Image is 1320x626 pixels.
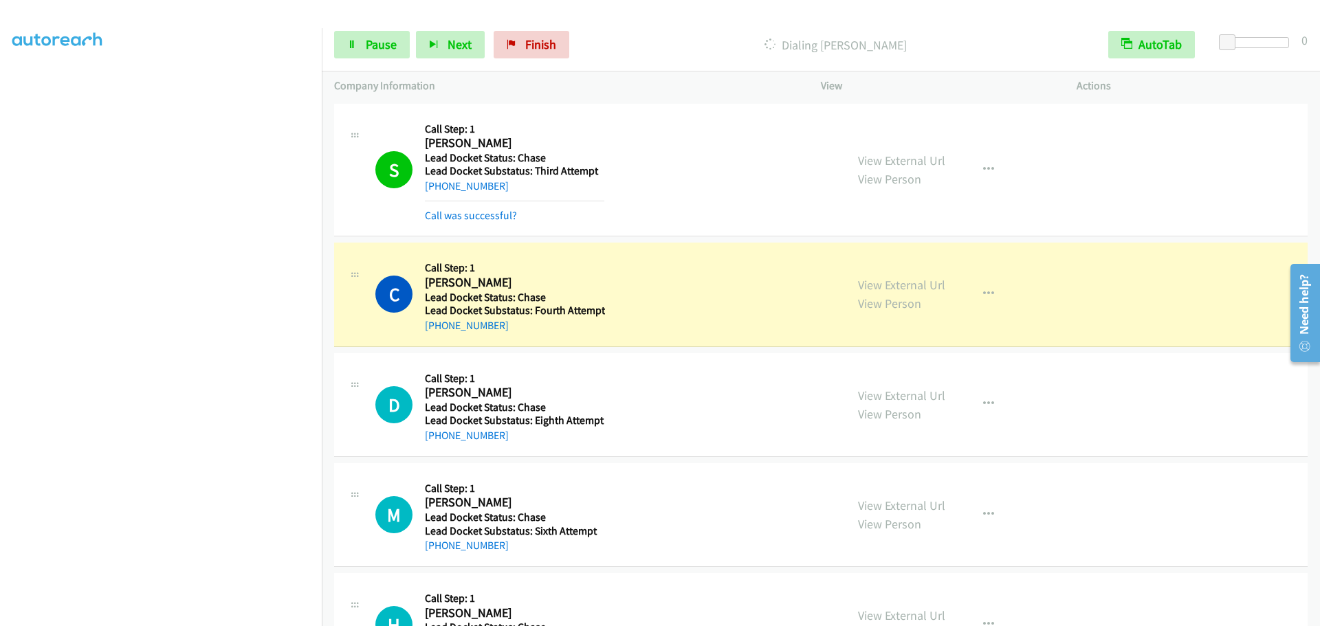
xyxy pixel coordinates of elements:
p: View [821,78,1052,94]
a: View Person [858,406,921,422]
h5: Lead Docket Status: Chase [425,511,604,524]
iframe: Resource Center [1280,258,1320,368]
h2: [PERSON_NAME] [425,385,604,401]
a: View Person [858,516,921,532]
a: Finish [494,31,569,58]
h2: [PERSON_NAME] [425,605,604,621]
a: [PHONE_NUMBER] [425,539,509,552]
h5: Call Step: 1 [425,482,604,495]
h5: Lead Docket Substatus: Eighth Attempt [425,414,604,427]
span: Next [448,36,472,52]
a: [PHONE_NUMBER] [425,179,509,192]
span: Finish [525,36,556,52]
a: [PHONE_NUMBER] [425,319,509,332]
h5: Lead Docket Substatus: Third Attempt [425,164,604,178]
a: Call was successful? [425,209,517,222]
h5: Lead Docket Status: Chase [425,291,605,304]
button: AutoTab [1108,31,1195,58]
span: Pause [366,36,397,52]
p: Company Information [334,78,796,94]
h5: Call Step: 1 [425,122,604,136]
h5: Lead Docket Substatus: Sixth Attempt [425,524,604,538]
h5: Call Step: 1 [425,372,604,385]
p: Actions [1077,78,1308,94]
div: Delay between calls (in seconds) [1226,37,1289,48]
a: View External Url [858,153,945,168]
a: View External Url [858,607,945,623]
h2: [PERSON_NAME] [425,275,604,291]
h2: [PERSON_NAME] [425,135,604,151]
a: View External Url [858,498,945,513]
h1: D [375,386,412,423]
h5: Call Step: 1 [425,261,605,275]
p: Dialing [PERSON_NAME] [588,36,1083,54]
h5: Lead Docket Status: Chase [425,401,604,414]
a: View External Url [858,277,945,293]
h5: Lead Docket Status: Chase [425,151,604,165]
a: View External Url [858,388,945,403]
h1: C [375,276,412,313]
div: 0 [1301,31,1308,49]
div: The call is yet to be attempted [375,386,412,423]
h1: S [375,151,412,188]
h1: M [375,496,412,533]
div: The call is yet to be attempted [375,496,412,533]
h5: Call Step: 1 [425,592,604,605]
h5: Lead Docket Substatus: Fourth Attempt [425,304,605,317]
a: View Person [858,295,921,311]
h2: [PERSON_NAME] [425,495,604,511]
a: View Person [858,171,921,187]
button: Next [416,31,485,58]
a: Pause [334,31,410,58]
a: [PHONE_NUMBER] [425,429,509,442]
